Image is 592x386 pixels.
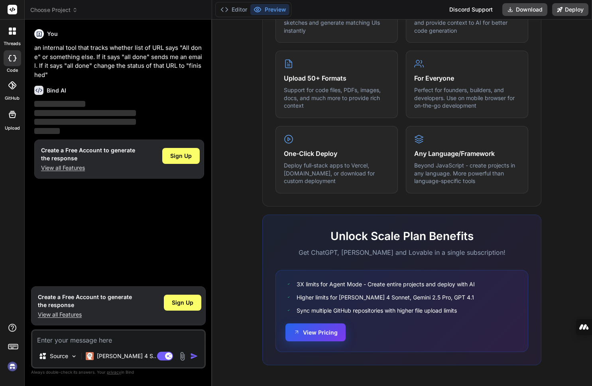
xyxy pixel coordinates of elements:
div: Discord Support [444,3,498,16]
p: Always double-check its answers. Your in Bind [31,368,206,376]
span: Higher limits for [PERSON_NAME] 4 Sonnet, Gemini 2.5 Pro, GPT 4.1 [297,293,474,301]
span: 3X limits for Agent Mode - Create entire projects and deploy with AI [297,280,475,288]
img: Claude 4 Sonnet [86,352,94,360]
p: an internal tool that tracks whether list of URL says "All done" or something else. If it says "a... [34,43,204,79]
p: Beyond JavaScript - create projects in any language. More powerful than language-specific tools [414,161,520,185]
h6: Bind AI [47,87,66,95]
span: Sign Up [170,152,192,160]
button: Deploy [552,3,588,16]
p: Deploy full-stack apps to Vercel, [DOMAIN_NAME], or download for custom deployment [284,161,389,185]
label: Upload [5,125,20,132]
img: signin [6,360,19,373]
label: GitHub [5,95,20,102]
h2: Unlock Scale Plan Benefits [275,228,528,244]
h4: Any Language/Framework [414,149,520,158]
h1: Create a Free Account to generate the response [38,293,132,309]
h4: One-Click Deploy [284,149,389,158]
p: [PERSON_NAME] 4 S.. [97,352,156,360]
p: Source [50,352,68,360]
label: threads [4,40,21,47]
button: Download [502,3,547,16]
button: Editor [217,4,250,15]
p: View all Features [41,164,135,172]
img: attachment [178,352,187,361]
p: Get ChatGPT, [PERSON_NAME] and Lovable in a single subscription! [275,248,528,257]
span: Sync multiple GitHub repositories with higher file upload limits [297,306,457,315]
span: Sign Up [172,299,193,307]
img: icon [190,352,198,360]
h4: Upload 50+ Formats [284,73,389,83]
button: View Pricing [285,323,346,341]
span: privacy [107,370,121,374]
p: Support for code files, PDFs, images, docs, and much more to provide rich context [284,86,389,110]
h4: For Everyone [414,73,520,83]
h1: Create a Free Account to generate the response [41,146,135,162]
span: ‌ [34,101,85,107]
label: code [7,67,18,74]
span: Choose Project [30,6,78,14]
p: Perfect for founders, builders, and developers. Use on mobile browser for on-the-go development [414,86,520,110]
h6: You [47,30,58,38]
button: Preview [250,4,289,15]
p: View all Features [38,311,132,319]
span: ‌ [34,110,136,116]
span: ‌ [34,119,136,125]
img: Pick Models [71,353,77,360]
p: Upload mockups, screenshots, or sketches and generate matching UIs instantly [284,11,389,34]
p: Connect repos, talk to your codebase, and provide context to AI for better code generation [414,11,520,34]
span: ‌ [34,128,60,134]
